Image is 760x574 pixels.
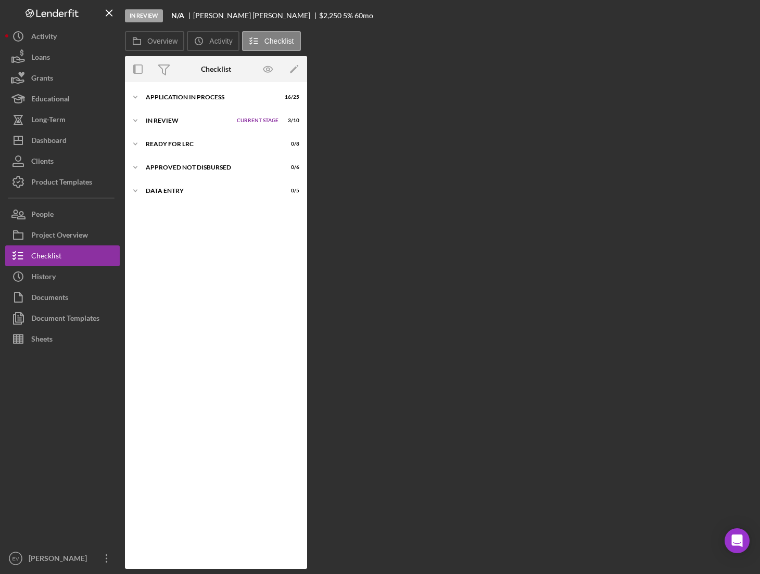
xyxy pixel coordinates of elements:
[125,31,184,51] button: Overview
[193,11,319,20] div: [PERSON_NAME] [PERSON_NAME]
[12,556,19,562] text: EV
[146,118,232,124] div: In Review
[5,109,120,130] button: Long-Term
[5,287,120,308] button: Documents
[31,172,92,195] div: Product Templates
[5,204,120,225] button: People
[31,151,54,174] div: Clients
[31,204,54,227] div: People
[5,308,120,329] button: Document Templates
[26,548,94,571] div: [PERSON_NAME]
[146,141,273,147] div: Ready for LRC
[5,26,120,47] button: Activity
[146,188,273,194] div: Data Entry
[31,266,56,290] div: History
[209,37,232,45] label: Activity
[31,287,68,310] div: Documents
[264,37,294,45] label: Checklist
[5,266,120,287] button: History
[242,31,301,51] button: Checklist
[281,118,299,124] div: 3 / 10
[5,130,120,151] button: Dashboard
[31,329,53,352] div: Sheets
[201,65,231,73] div: Checklist
[31,245,61,269] div: Checklist
[5,225,120,245] button: Project Overview
[343,11,353,20] div: 5 %
[354,11,373,20] div: 60 mo
[725,528,750,553] div: Open Intercom Messenger
[5,329,120,349] button: Sheets
[5,151,120,172] button: Clients
[319,11,341,20] span: $2,250
[237,118,278,124] span: Current Stage
[5,548,120,569] button: EV[PERSON_NAME]
[31,109,66,133] div: Long-Term
[5,88,120,109] button: Educational
[147,37,178,45] label: Overview
[5,172,120,192] button: Product Templates
[31,88,70,112] div: Educational
[146,94,273,100] div: Application In Process
[31,130,67,153] div: Dashboard
[281,188,299,194] div: 0 / 5
[31,68,53,91] div: Grants
[125,9,163,22] div: In Review
[5,245,120,266] button: Checklist
[171,11,184,20] b: N/A
[31,225,88,248] div: Project Overview
[281,164,299,171] div: 0 / 6
[31,26,57,49] div: Activity
[281,94,299,100] div: 16 / 25
[31,308,99,331] div: Document Templates
[187,31,239,51] button: Activity
[5,68,120,88] button: Grants
[31,47,50,70] div: Loans
[281,141,299,147] div: 0 / 8
[5,47,120,68] button: Loans
[146,164,273,171] div: Approved Not Disbursed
